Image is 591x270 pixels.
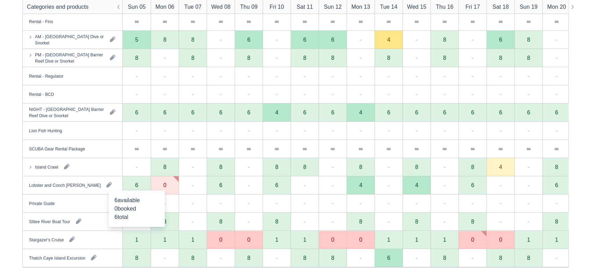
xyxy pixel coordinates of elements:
div: 1 [387,237,390,242]
div: ∞ [303,146,307,151]
div: ∞ [555,19,558,24]
div: 1 [303,237,306,242]
div: 0 [331,237,334,242]
div: - [276,72,278,80]
div: 1 [430,231,458,249]
div: - [304,72,306,80]
div: ∞ [403,140,430,158]
div: - [136,163,137,171]
div: Thu 09 [240,3,257,11]
div: ∞ [458,140,486,158]
div: 6 [387,109,390,115]
div: 1 [291,231,319,249]
div: 8 [235,249,263,267]
div: 8 [486,249,514,267]
div: 8 [527,55,530,61]
div: - [248,181,250,189]
div: 5 [135,37,138,42]
div: 6 [555,182,558,188]
div: - [556,35,557,44]
div: 6 [514,104,542,122]
div: ∞ [415,146,419,151]
div: 6 [207,176,235,194]
div: ∞ [135,146,138,151]
div: ∞ [179,13,207,31]
div: Fri 17 [465,3,480,11]
div: - [248,163,250,171]
div: Mon 06 [156,3,175,11]
div: - [388,163,390,171]
div: ∞ [375,13,403,31]
div: 1 [555,237,558,242]
div: 6 [430,104,458,122]
div: 8 [359,164,362,170]
div: - [500,72,501,80]
div: 8 [319,249,347,267]
div: 4 [275,109,278,115]
div: ∞ [347,13,375,31]
div: - [416,72,418,80]
div: 6 [291,104,319,122]
div: 8 [359,219,362,224]
div: - [556,90,557,98]
div: Sat 18 [492,3,509,11]
div: 8 [458,213,486,231]
div: - [332,126,334,135]
div: - [556,72,557,80]
div: ∞ [415,19,419,24]
div: Sun 05 [128,3,145,11]
div: 8 [135,255,138,261]
div: ∞ [263,140,291,158]
div: 0 [471,237,474,242]
div: - [136,126,137,135]
div: 0 [486,231,514,249]
div: - [388,126,390,135]
div: 8 [542,213,570,231]
div: - [444,72,446,80]
div: - [472,35,473,44]
div: SCUBA Gear Rental Package [29,145,85,152]
div: 0 [235,231,263,249]
div: 1 [191,237,194,242]
div: - [220,126,222,135]
div: 8 [247,55,250,61]
div: ∞ [458,13,486,31]
div: - [388,72,390,80]
div: 6 [303,109,306,115]
div: 8 [499,255,502,261]
div: ∞ [163,19,167,24]
div: 1 [443,237,446,242]
div: ∞ [514,140,542,158]
div: 6 [415,109,418,115]
div: 6 [331,37,334,42]
div: ∞ [207,13,235,31]
div: ∞ [151,140,179,158]
div: NIGHT - [GEOGRAPHIC_DATA] Barrier Reef Dive or Snorkel [29,106,104,119]
div: ∞ [291,13,319,31]
div: - [304,126,306,135]
div: 8 [443,255,446,261]
div: - [136,90,137,98]
div: 6 [135,109,138,115]
div: Tue 07 [184,3,202,11]
div: 4 [263,104,291,122]
div: 4 [359,182,362,188]
div: ∞ [179,140,207,158]
div: 6 [471,109,474,115]
div: ∞ [471,146,475,151]
div: ∞ [247,19,251,24]
div: ∞ [219,19,223,24]
div: 8 [514,249,542,267]
div: - [528,90,529,98]
div: ∞ [499,146,503,151]
div: - [500,90,501,98]
div: - [192,126,194,135]
div: - [556,54,557,62]
div: ∞ [486,140,514,158]
div: Categories and products [27,3,88,11]
div: - [416,126,418,135]
div: - [248,90,250,98]
div: 8 [123,249,151,267]
div: 6 [499,109,502,115]
div: - [248,72,250,80]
